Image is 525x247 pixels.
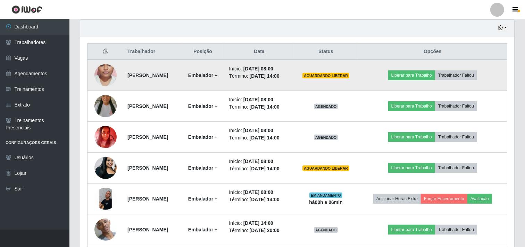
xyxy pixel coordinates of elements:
li: Término: [229,103,290,111]
li: Início: [229,220,290,227]
img: 1753549849185.jpeg [94,188,117,210]
strong: Embalador + [188,165,217,171]
strong: [PERSON_NAME] [127,227,168,232]
time: [DATE] 08:00 [243,66,273,71]
img: CoreUI Logo [11,5,42,14]
th: Trabalhador [123,44,181,60]
span: AGENDADO [314,227,338,233]
th: Data [225,44,294,60]
span: EM ANDAMENTO [309,193,342,198]
time: [DATE] 14:00 [250,197,280,202]
strong: Embalador + [188,134,217,140]
button: Trabalhador Faltou [435,132,477,142]
button: Forçar Encerramento [421,194,467,204]
img: 1713530929914.jpeg [94,51,117,100]
th: Opções [358,44,507,60]
time: [DATE] 08:00 [243,189,273,195]
strong: há 00 h e 06 min [309,199,343,205]
img: 1750355679679.jpeg [94,151,117,185]
strong: Embalador + [188,103,217,109]
li: Término: [229,196,290,203]
button: Liberar para Trabalho [388,163,435,173]
strong: [PERSON_NAME] [127,103,168,109]
li: Início: [229,189,290,196]
button: Liberar para Trabalho [388,70,435,80]
button: Adicionar Horas Extra [373,194,421,204]
li: Término: [229,165,290,172]
strong: [PERSON_NAME] [127,134,168,140]
span: AGUARDANDO LIBERAR [302,165,349,171]
time: [DATE] 20:00 [250,228,280,233]
img: 1747400784122.jpeg [94,122,117,152]
li: Término: [229,134,290,142]
strong: Embalador + [188,73,217,78]
button: Liberar para Trabalho [388,132,435,142]
time: [DATE] 08:00 [243,128,273,133]
time: [DATE] 14:00 [250,104,280,110]
time: [DATE] 08:00 [243,159,273,164]
time: [DATE] 14:00 [250,135,280,140]
button: Trabalhador Faltou [435,163,477,173]
time: [DATE] 14:00 [250,166,280,171]
button: Trabalhador Faltou [435,101,477,111]
strong: Embalador + [188,196,217,202]
li: Início: [229,127,290,134]
strong: [PERSON_NAME] [127,165,168,171]
span: AGENDADO [314,135,338,140]
strong: Embalador + [188,227,217,232]
span: AGUARDANDO LIBERAR [302,73,349,78]
time: [DATE] 14:00 [250,73,280,79]
th: Status [294,44,358,60]
button: Liberar para Trabalho [388,225,435,235]
button: Trabalhador Faltou [435,225,477,235]
li: Início: [229,158,290,165]
strong: [PERSON_NAME] [127,196,168,202]
button: Liberar para Trabalho [388,101,435,111]
img: 1744320952453.jpeg [94,86,117,126]
th: Posição [181,44,225,60]
li: Início: [229,96,290,103]
time: [DATE] 14:00 [243,220,273,226]
button: Trabalhador Faltou [435,70,477,80]
strong: [PERSON_NAME] [127,73,168,78]
li: Término: [229,73,290,80]
button: Avaliação [467,194,492,204]
time: [DATE] 08:00 [243,97,273,102]
li: Término: [229,227,290,234]
li: Início: [229,65,290,73]
span: AGENDADO [314,104,338,109]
